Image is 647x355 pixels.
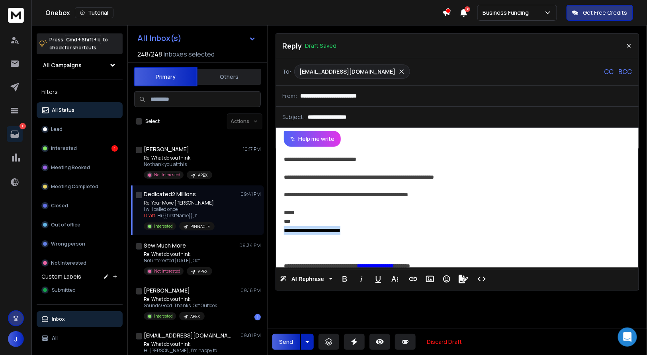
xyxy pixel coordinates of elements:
[164,49,215,59] h3: Inboxes selected
[37,57,123,73] button: All Campaigns
[354,271,369,287] button: Italic (⌘I)
[51,222,80,228] p: Out of office
[51,126,63,133] p: Lead
[51,183,98,190] p: Meeting Completed
[278,271,334,287] button: AI Rephrase
[20,123,26,129] p: 1
[144,200,215,206] p: Re: Your Move [PERSON_NAME]
[154,223,173,229] p: Interested
[144,155,212,161] p: Re: What do you think
[465,6,470,12] span: 50
[240,332,261,339] p: 09:01 PM
[371,271,386,287] button: Underline (⌘U)
[37,198,123,214] button: Closed
[37,217,123,233] button: Out of office
[282,40,302,51] p: Reply
[144,161,212,168] p: No thank you at this
[157,212,201,219] span: Hi {{firstName}}, I' ...
[51,145,77,152] p: Interested
[154,313,173,319] p: Interested
[134,67,197,86] button: Primary
[8,331,24,347] button: J
[52,107,74,113] p: All Status
[137,34,182,42] h1: All Inbox(s)
[387,271,403,287] button: More Text
[144,302,217,309] p: Sounds Good. Thanks. Get Outlook
[282,92,297,100] p: From:
[37,311,123,327] button: Inbox
[272,334,300,350] button: Send
[37,140,123,156] button: Interested1
[144,212,156,219] span: Draft:
[456,271,471,287] button: Signature
[145,118,160,125] label: Select
[254,314,261,320] div: 1
[290,276,326,283] span: AI Rephrase
[420,334,468,350] button: Discard Draft
[51,260,86,266] p: Not Interested
[197,68,261,86] button: Others
[619,67,632,76] p: BCC
[137,49,162,59] span: 248 / 248
[37,179,123,195] button: Meeting Completed
[243,146,261,152] p: 10:17 PM
[154,172,180,178] p: Not Interested
[51,203,68,209] p: Closed
[198,172,207,178] p: APEX
[37,121,123,137] button: Lead
[240,191,261,197] p: 09:41 PM
[618,328,637,347] div: Open Intercom Messenger
[7,126,23,142] a: 1
[144,242,186,250] h1: Sew Much More
[52,287,76,293] span: Submitted
[37,255,123,271] button: Not Interested
[144,206,215,213] p: I will called once I
[144,251,212,257] p: Re: What do you think
[51,241,85,247] p: Wrong person
[45,7,442,18] div: Onebox
[190,314,200,320] p: APEX
[144,257,212,264] p: Not interested [DATE], Oct
[337,271,352,287] button: Bold (⌘B)
[299,68,395,76] p: [EMAIL_ADDRESS][DOMAIN_NAME]
[43,61,82,69] h1: All Campaigns
[284,131,341,147] button: Help me write
[190,224,210,230] p: PINNACLE
[144,287,190,295] h1: [PERSON_NAME]
[144,341,217,347] p: Re: What do you think
[65,35,101,44] span: Cmd + Shift + k
[474,271,489,287] button: Code View
[240,287,261,294] p: 09:16 PM
[51,164,90,171] p: Meeting Booked
[37,236,123,252] button: Wrong person
[37,330,123,346] button: All
[567,5,633,21] button: Get Free Credits
[282,68,291,76] p: To:
[131,30,262,46] button: All Inbox(s)
[75,7,113,18] button: Tutorial
[144,347,217,354] p: Hi [PERSON_NAME], I'm happy to
[144,145,189,153] h1: [PERSON_NAME]
[52,316,65,322] p: Inbox
[583,9,627,17] p: Get Free Credits
[144,332,231,339] h1: [EMAIL_ADDRESS][DOMAIN_NAME]
[37,160,123,176] button: Meeting Booked
[37,102,123,118] button: All Status
[406,271,421,287] button: Insert Link (⌘K)
[144,190,196,198] h1: Dedicated2 Millions
[282,113,305,121] p: Subject:
[37,282,123,298] button: Submitted
[422,271,438,287] button: Insert Image (⌘P)
[52,335,58,341] p: All
[41,273,81,281] h3: Custom Labels
[483,9,532,17] p: Business Funding
[239,242,261,249] p: 09:34 PM
[305,42,336,50] p: Draft Saved
[154,268,180,274] p: Not Interested
[604,67,614,76] p: CC
[111,145,118,152] div: 1
[144,296,217,302] p: Re: What do you think
[198,269,207,275] p: APEX
[49,36,108,52] p: Press to check for shortcuts.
